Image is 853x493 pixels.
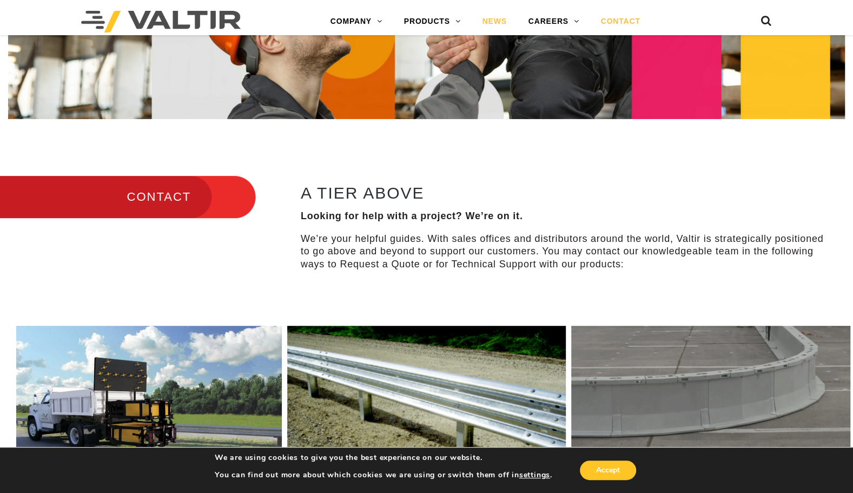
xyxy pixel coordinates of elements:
a: COMPANY [320,11,393,32]
img: SS180M Contact Us Page Image [16,326,282,465]
a: CAREERS [518,11,590,32]
img: Valtir [81,11,241,32]
p: We’re your helpful guides. With sales offices and distributors around the world, Valtir is strate... [301,233,824,271]
p: You can find out more about which cookies we are using or switch them off in . [215,470,552,480]
button: settings [519,470,550,480]
a: CONTACT [590,11,651,32]
a: PRODUCTS [393,11,472,32]
p: We are using cookies to give you the best experience on our website. [215,453,552,463]
h2: A TIER ABOVE [301,184,824,202]
a: NEWS [471,11,517,32]
img: Guardrail Contact Us Page Image [287,326,566,466]
strong: Looking for help with a project? We’re on it. [301,211,523,221]
button: Accept [580,461,636,480]
img: Radius-Barrier-Section-Highwayguard3 [571,326,850,465]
